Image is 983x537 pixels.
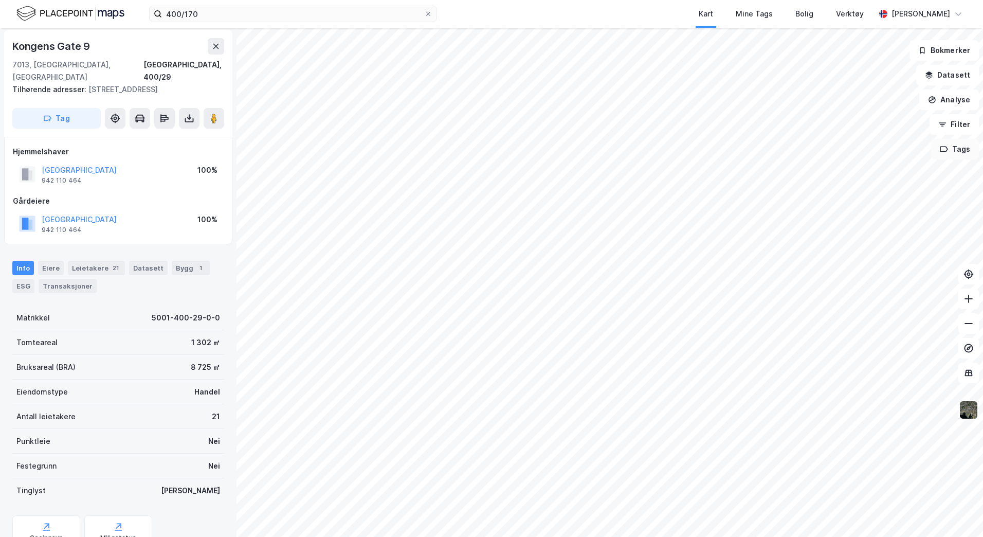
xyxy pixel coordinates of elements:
div: [GEOGRAPHIC_DATA], 400/29 [143,59,224,83]
div: Tinglyst [16,485,46,497]
button: Tags [931,139,979,159]
div: Mine Tags [736,8,773,20]
div: 1 [195,263,206,273]
div: Kongens Gate 9 [12,38,92,55]
button: Tag [12,108,101,129]
div: Tomteareal [16,336,58,349]
div: 5001-400-29-0-0 [152,312,220,324]
button: Filter [930,114,979,135]
div: Bruksareal (BRA) [16,361,76,373]
div: [STREET_ADDRESS] [12,83,216,96]
div: Datasett [129,261,168,275]
div: Verktøy [836,8,864,20]
span: Tilhørende adresser: [12,85,88,94]
div: ESG [12,279,34,293]
div: [PERSON_NAME] [891,8,950,20]
div: 100% [197,213,217,226]
div: Info [12,261,34,275]
div: 942 110 464 [42,176,82,185]
div: Kontrollprogram for chat [932,488,983,537]
div: Leietakere [68,261,125,275]
div: 8 725 ㎡ [191,361,220,373]
div: Nei [208,460,220,472]
div: 942 110 464 [42,226,82,234]
div: 7013, [GEOGRAPHIC_DATA], [GEOGRAPHIC_DATA] [12,59,143,83]
div: Antall leietakere [16,410,76,423]
div: Matrikkel [16,312,50,324]
div: 100% [197,164,217,176]
div: Punktleie [16,435,50,447]
div: Eiendomstype [16,386,68,398]
div: Kart [699,8,713,20]
div: Bolig [795,8,813,20]
div: Hjemmelshaver [13,146,224,158]
div: 21 [212,410,220,423]
iframe: Chat Widget [932,488,983,537]
button: Datasett [916,65,979,85]
div: Handel [194,386,220,398]
div: [PERSON_NAME] [161,485,220,497]
div: Bygg [172,261,210,275]
div: Festegrunn [16,460,57,472]
img: logo.f888ab2527a4732fd821a326f86c7f29.svg [16,5,124,23]
input: Søk på adresse, matrikkel, gårdeiere, leietakere eller personer [162,6,424,22]
div: Gårdeiere [13,195,224,207]
button: Analyse [919,89,979,110]
div: Transaksjoner [39,279,97,293]
div: 1 302 ㎡ [191,336,220,349]
button: Bokmerker [909,40,979,61]
div: 21 [111,263,121,273]
div: Eiere [38,261,64,275]
div: Nei [208,435,220,447]
img: 9k= [959,400,978,420]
